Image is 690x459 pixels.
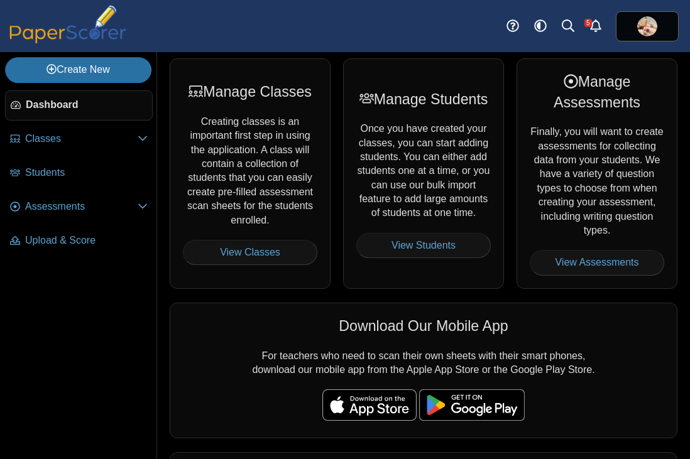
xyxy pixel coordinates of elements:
a: View Assessments [530,250,664,275]
a: Alerts [582,13,610,40]
a: Dashboard [5,90,153,121]
span: Students [25,166,148,180]
a: Classes [5,124,153,154]
img: google-play-badge.png [419,389,525,421]
span: Assessments [25,200,138,213]
img: apple-store-badge.svg [322,389,417,421]
span: Upload & Score [25,234,148,247]
div: Download Our Mobile App [183,316,664,336]
div: For teachers who need to scan their own sheets with their smart phones, download our mobile app f... [170,303,677,438]
a: Assessments [5,192,153,222]
a: PaperScorer [5,35,131,45]
a: Students [5,158,153,188]
div: Manage Assessments [530,72,664,112]
img: ps.oLgnKPhjOwC9RkPp [637,16,657,36]
div: Manage Students [356,89,491,109]
div: Creating classes is an important first step in using the application. A class will contain a coll... [170,58,331,288]
a: ps.oLgnKPhjOwC9RkPp [616,11,679,41]
a: View Students [356,233,491,258]
span: Dashboard [26,98,147,112]
a: Create New [5,57,151,82]
a: View Classes [183,240,317,265]
div: Manage Classes [183,82,317,102]
img: PaperScorer [5,5,131,43]
span: Classes [25,132,138,146]
span: Jodie Wiggins [637,16,657,36]
div: Finally, you will want to create assessments for collecting data from your students. We have a va... [517,58,677,288]
a: Upload & Score [5,226,153,256]
div: Once you have created your classes, you can start adding students. You can either add students on... [343,58,504,288]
